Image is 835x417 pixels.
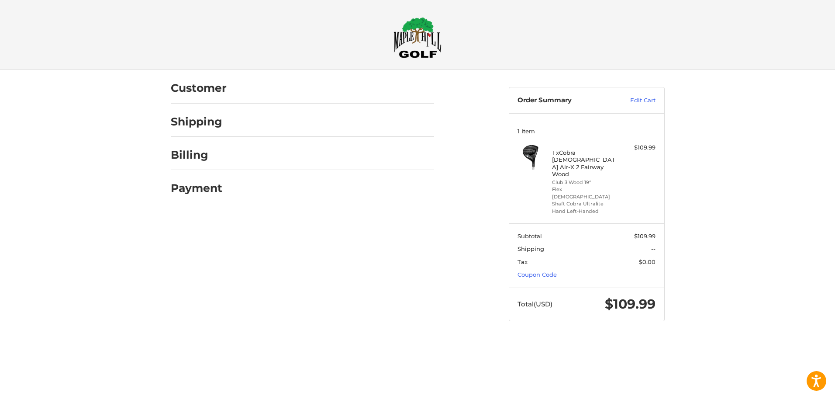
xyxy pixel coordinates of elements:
[518,233,542,240] span: Subtotal
[171,148,222,162] h2: Billing
[518,245,544,252] span: Shipping
[393,17,442,58] img: Maple Hill Golf
[634,233,656,240] span: $109.99
[552,149,619,177] h4: 1 x Cobra [DEMOGRAPHIC_DATA] Air-X 2 Fairway Wood
[171,181,222,195] h2: Payment
[518,271,557,278] a: Coupon Code
[639,258,656,265] span: $0.00
[552,179,619,186] li: Club 3 Wood 19°
[518,96,611,105] h3: Order Summary
[611,96,656,105] a: Edit Cart
[518,128,656,135] h3: 1 Item
[171,81,227,95] h2: Customer
[552,200,619,208] li: Shaft Cobra Ultralite
[518,300,552,308] span: Total (USD)
[518,258,528,265] span: Tax
[552,186,619,200] li: Flex [DEMOGRAPHIC_DATA]
[552,208,619,215] li: Hand Left-Handed
[621,143,656,152] div: $109.99
[763,393,835,417] iframe: Google Customer Reviews
[651,245,656,252] span: --
[171,115,222,129] h2: Shipping
[605,296,656,312] span: $109.99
